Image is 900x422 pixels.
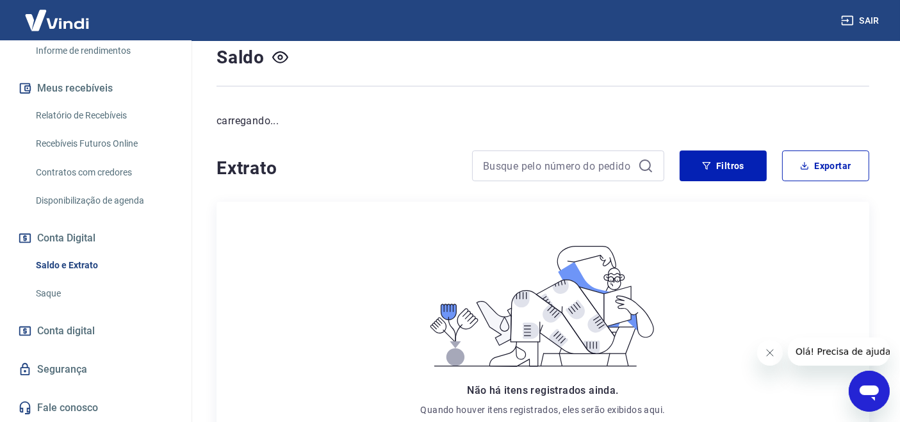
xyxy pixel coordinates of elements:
button: Exportar [782,150,869,181]
a: Disponibilização de agenda [31,188,176,214]
h4: Extrato [217,156,457,181]
p: Quando houver itens registrados, eles serão exibidos aqui. [420,403,665,416]
span: Não há itens registrados ainda. [467,384,618,396]
iframe: Botão para abrir a janela de mensagens [849,371,890,412]
button: Conta Digital [15,224,176,252]
a: Segurança [15,355,176,384]
button: Filtros [680,150,767,181]
a: Saldo e Extrato [31,252,176,279]
input: Busque pelo número do pedido [483,156,633,175]
a: Informe de rendimentos [31,38,176,64]
span: Conta digital [37,322,95,340]
a: Conta digital [15,317,176,345]
a: Contratos com credores [31,159,176,186]
p: carregando... [217,113,869,129]
a: Recebíveis Futuros Online [31,131,176,157]
img: Vindi [15,1,99,40]
button: Sair [839,9,885,33]
iframe: Mensagem da empresa [788,337,890,366]
span: Olá! Precisa de ajuda? [8,9,108,19]
a: Saque [31,280,176,307]
a: Fale conosco [15,394,176,422]
button: Meus recebíveis [15,74,176,102]
iframe: Fechar mensagem [757,340,783,366]
h4: Saldo [217,45,265,70]
a: Relatório de Recebíveis [31,102,176,129]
